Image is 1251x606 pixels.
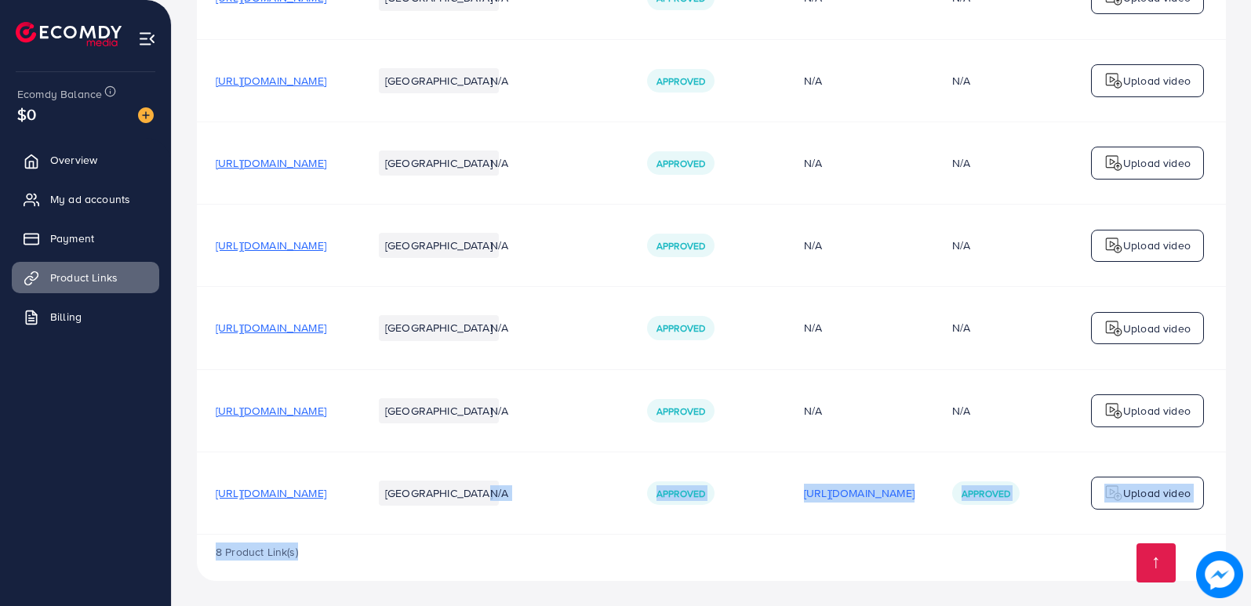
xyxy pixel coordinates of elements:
p: Upload video [1123,319,1191,338]
div: N/A [952,73,970,89]
span: Billing [50,309,82,325]
span: Approved [962,487,1010,500]
img: logo [16,22,122,46]
span: N/A [490,155,508,171]
div: N/A [804,73,915,89]
div: N/A [804,238,915,253]
p: Upload video [1123,401,1191,420]
li: [GEOGRAPHIC_DATA] [379,151,499,176]
div: N/A [952,155,970,171]
span: N/A [490,485,508,501]
span: N/A [490,403,508,419]
span: 8 Product Link(s) [216,544,298,560]
div: N/A [952,403,970,419]
li: [GEOGRAPHIC_DATA] [379,398,499,423]
span: Payment [50,230,94,246]
p: Upload video [1123,71,1191,90]
a: Product Links [12,262,159,293]
img: menu [138,30,156,48]
span: Approved [656,487,705,500]
img: logo [1104,71,1123,90]
div: N/A [952,320,970,336]
img: image [138,107,154,123]
li: [GEOGRAPHIC_DATA] [379,233,499,258]
span: [URL][DOMAIN_NAME] [216,73,326,89]
a: Payment [12,223,159,254]
span: [URL][DOMAIN_NAME] [216,238,326,253]
li: [GEOGRAPHIC_DATA] [379,481,499,506]
span: Approved [656,239,705,252]
div: N/A [804,403,915,419]
img: logo [1104,319,1123,338]
span: [URL][DOMAIN_NAME] [216,403,326,419]
span: N/A [490,238,508,253]
div: N/A [952,238,970,253]
span: [URL][DOMAIN_NAME] [216,155,326,171]
img: logo [1104,236,1123,255]
img: logo [1104,154,1123,172]
span: Product Links [50,270,118,285]
img: logo [1104,484,1123,503]
li: [GEOGRAPHIC_DATA] [379,68,499,93]
p: [URL][DOMAIN_NAME] [804,484,915,503]
span: [URL][DOMAIN_NAME] [216,485,326,501]
span: N/A [490,320,508,336]
img: logo [1104,401,1123,420]
span: Overview [50,152,97,168]
span: Approved [656,74,705,88]
span: My ad accounts [50,191,130,207]
p: Upload video [1123,154,1191,172]
img: image [1196,551,1243,598]
span: Approved [656,157,705,170]
a: Overview [12,144,159,176]
p: Upload video [1123,236,1191,255]
div: N/A [804,155,915,171]
a: Billing [12,301,159,332]
p: Upload video [1123,484,1191,503]
span: [URL][DOMAIN_NAME] [216,320,326,336]
span: Ecomdy Balance [17,86,102,102]
span: Approved [656,405,705,418]
div: N/A [804,320,915,336]
span: $0 [17,103,36,125]
span: N/A [490,73,508,89]
span: Approved [656,321,705,335]
a: My ad accounts [12,183,159,215]
li: [GEOGRAPHIC_DATA] [379,315,499,340]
